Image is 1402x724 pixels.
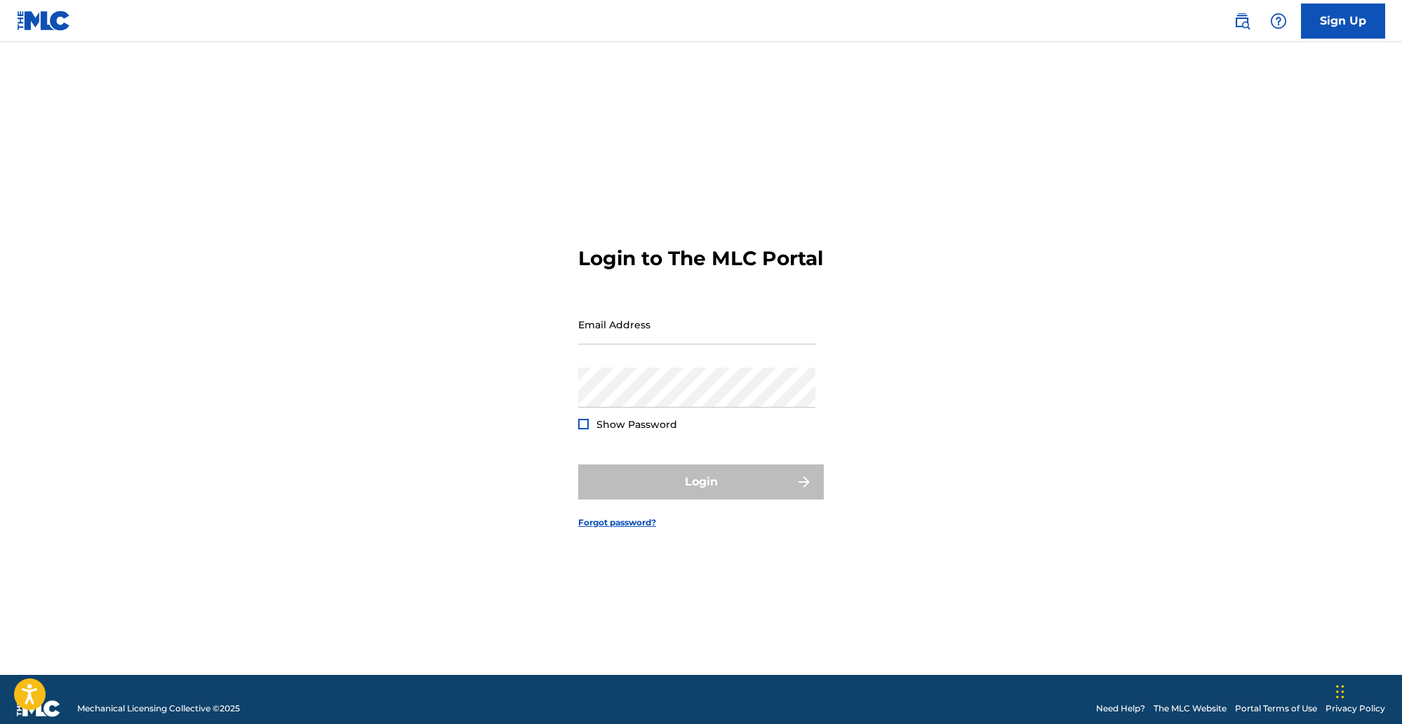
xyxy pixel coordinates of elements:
a: The MLC Website [1154,702,1227,715]
a: Need Help? [1096,702,1145,715]
img: search [1234,13,1250,29]
a: Sign Up [1301,4,1385,39]
a: Forgot password? [578,516,656,529]
h3: Login to The MLC Portal [578,246,823,271]
div: Help [1264,7,1293,35]
span: Mechanical Licensing Collective © 2025 [77,702,240,715]
a: Public Search [1228,7,1256,35]
a: Portal Terms of Use [1235,702,1317,715]
img: logo [17,700,60,717]
img: help [1270,13,1287,29]
iframe: Chat Widget [1332,657,1402,724]
a: Privacy Policy [1326,702,1385,715]
div: Drag [1336,671,1344,713]
span: Show Password [596,418,677,431]
img: MLC Logo [17,11,71,31]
